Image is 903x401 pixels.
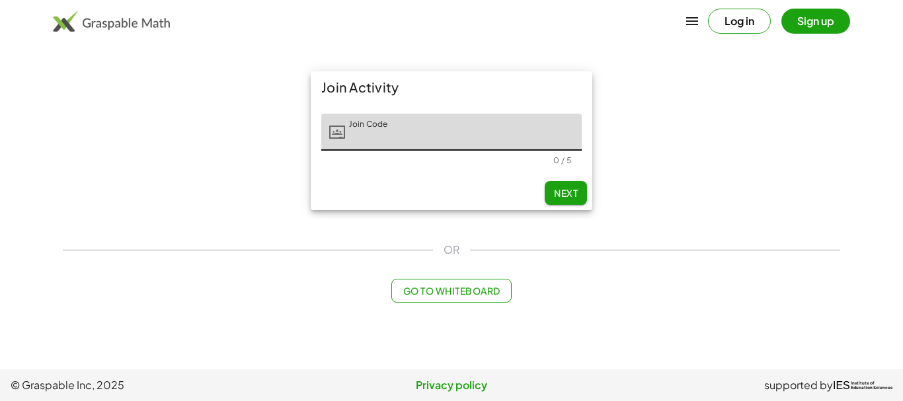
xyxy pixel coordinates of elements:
span: supported by [764,377,833,393]
span: Next [554,187,578,199]
button: Go to Whiteboard [391,279,511,303]
span: IES [833,379,850,392]
a: IESInstitute ofEducation Sciences [833,377,892,393]
div: 0 / 5 [553,155,571,165]
a: Privacy policy [305,377,599,393]
span: © Graspable Inc, 2025 [11,377,305,393]
button: Sign up [781,9,850,34]
span: Institute of Education Sciences [851,381,892,390]
span: OR [444,242,459,258]
span: Go to Whiteboard [403,285,500,297]
div: Join Activity [311,71,592,103]
button: Next [545,181,587,205]
button: Log in [708,9,771,34]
